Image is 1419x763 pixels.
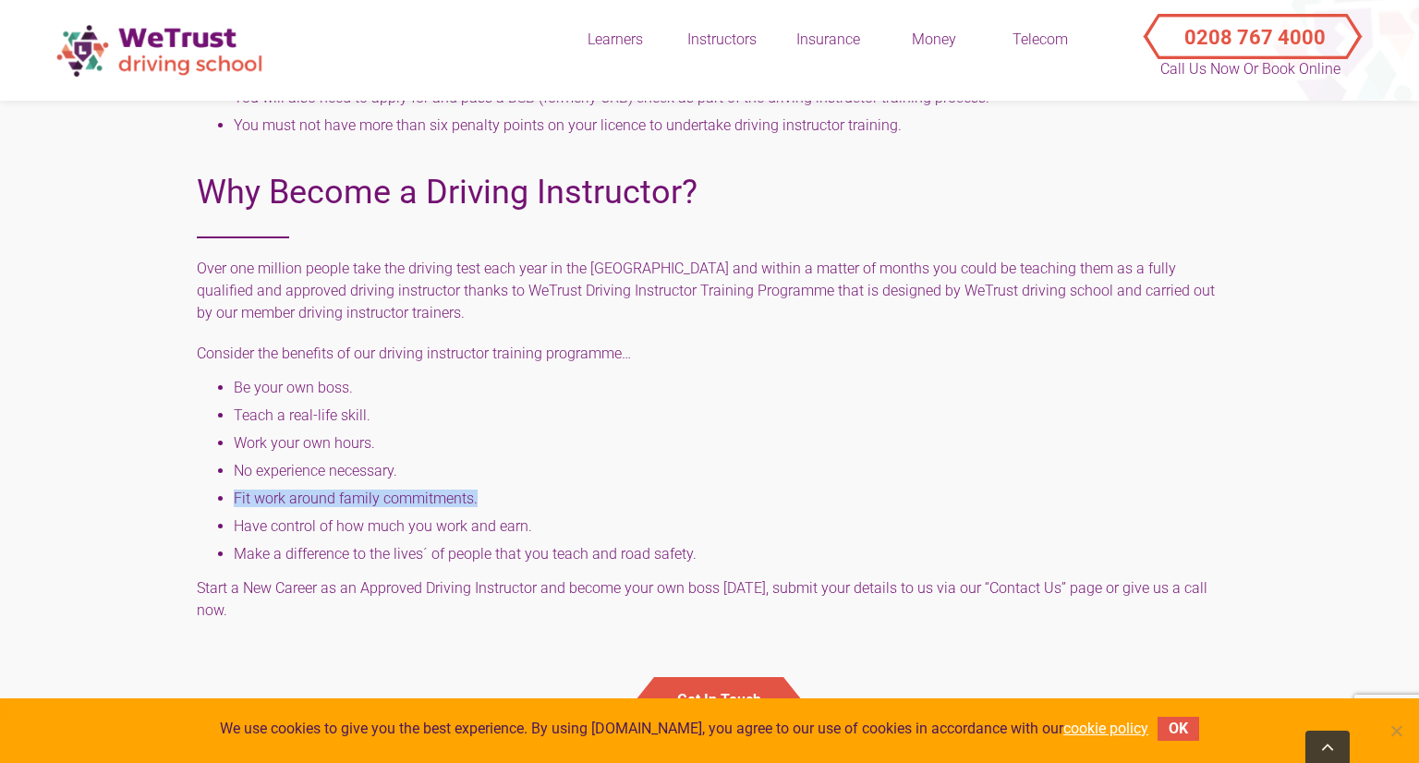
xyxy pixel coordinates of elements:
a: Call Us Now or Book Online 0208 767 4000 [1128,9,1373,46]
li: Make a difference to the lives´ of people that you teach and road safety. [234,550,1222,559]
img: wetrust-ds-logo.png [46,15,277,86]
span: We use cookies to give you the best experience. By using [DOMAIN_NAME], you agree to our use of c... [220,719,1148,739]
p: Consider the benefits of our driving instructor training programme… [197,343,1222,365]
li: You must not have more than six penalty points on your licence to undertake driving instructor tr... [234,121,1222,130]
div: Telecom [994,30,1086,50]
button: OK [1158,717,1199,741]
li: Have control of how much you work and earn. [234,522,1222,531]
a: cookie policy [1063,720,1148,737]
p: Call Us Now or Book Online [1158,58,1343,80]
a: Get In Touch [636,640,783,760]
div: Money [888,30,980,50]
p: Over one million people take the driving test each year in the [GEOGRAPHIC_DATA] and within a mat... [197,258,1222,324]
div: Learners [569,30,661,50]
div: Instructors [675,30,768,50]
li: No experience necessary. [234,466,1222,476]
p: Start a New Career as an Approved Driving Instructor and become your own boss [DATE], submit your... [197,577,1222,622]
li: Teach a real-life skill. [234,411,1222,420]
li: Work your own hours. [234,439,1222,448]
li: You will also need to apply for and pass a DSB (formerly CRB) check as part of the driving instru... [234,93,1222,103]
li: Be your own boss. [234,383,1222,393]
button: Get In Touch [654,677,783,723]
div: Insurance [782,30,874,50]
li: Fit work around family commitments. [234,494,1222,503]
h2: Why Become a Driving Instructor? [197,167,1222,238]
button: Call Us Now or Book Online [1151,9,1350,46]
span: No [1387,721,1405,740]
